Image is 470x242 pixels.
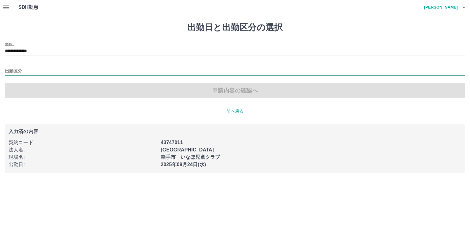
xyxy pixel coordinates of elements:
p: 現場名 : [9,154,157,161]
p: 法人名 : [9,146,157,154]
p: 前へ戻る [5,108,465,114]
p: 入力済の内容 [9,129,461,134]
h1: 出勤日と出勤区分の選択 [5,22,465,33]
b: 43747011 [161,140,183,145]
b: 2025年09月24日(水) [161,162,206,167]
b: 幸手市 いなほ児童クラブ [161,155,220,160]
p: 契約コード : [9,139,157,146]
b: [GEOGRAPHIC_DATA] [161,147,214,152]
p: 出勤日 : [9,161,157,168]
label: 出勤日 [5,42,15,47]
